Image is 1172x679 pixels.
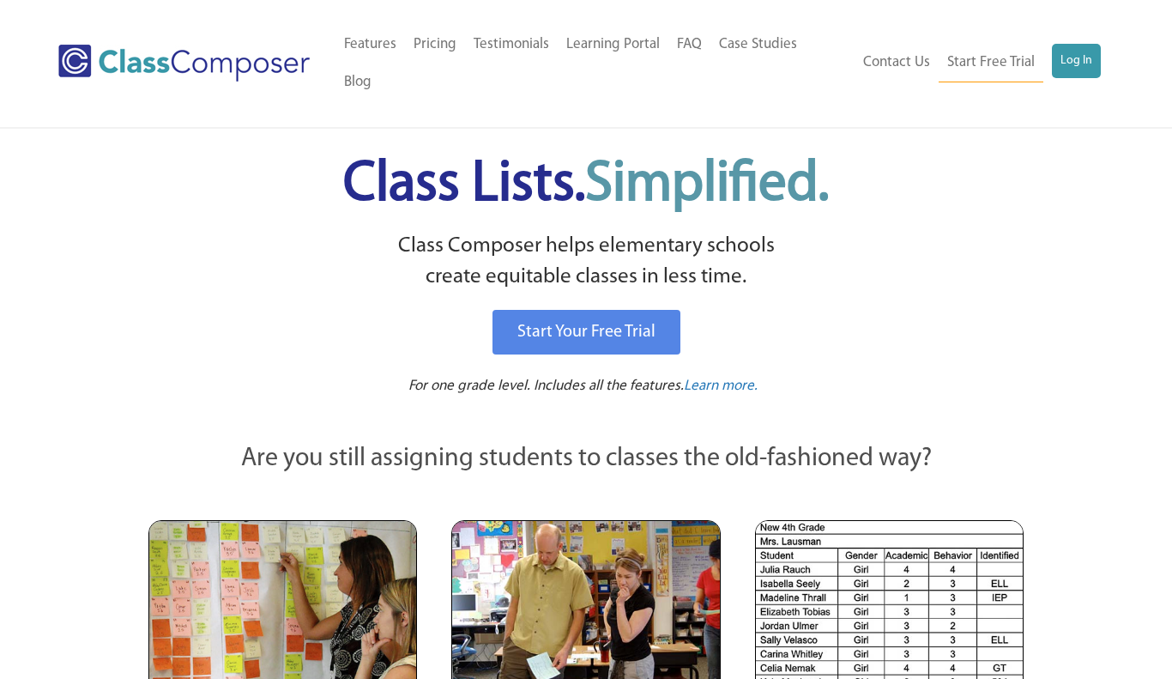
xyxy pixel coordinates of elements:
[335,26,405,64] a: Features
[1052,44,1101,78] a: Log In
[668,26,710,64] a: FAQ
[492,310,680,355] a: Start Your Free Trial
[849,44,1100,82] nav: Header Menu
[855,44,939,82] a: Contact Us
[343,157,829,213] span: Class Lists.
[58,45,309,82] img: Class Composer
[585,157,829,213] span: Simplified.
[684,379,758,393] span: Learn more.
[408,379,684,393] span: For one grade level. Includes all the features.
[517,324,655,341] span: Start Your Free Trial
[148,440,1024,478] p: Are you still assigning students to classes the old-fashioned way?
[684,376,758,397] a: Learn more.
[146,231,1026,294] p: Class Composer helps elementary schools create equitable classes in less time.
[465,26,558,64] a: Testimonials
[710,26,806,64] a: Case Studies
[335,64,380,101] a: Blog
[939,44,1043,82] a: Start Free Trial
[405,26,465,64] a: Pricing
[558,26,668,64] a: Learning Portal
[335,26,850,101] nav: Header Menu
